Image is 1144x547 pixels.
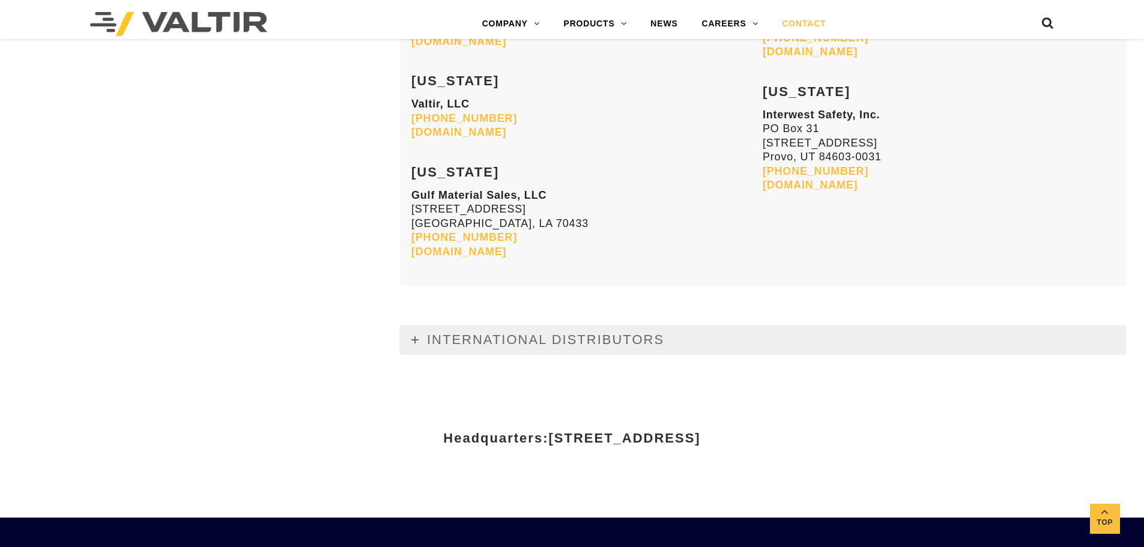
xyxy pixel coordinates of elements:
img: Valtir [90,12,267,36]
span: [STREET_ADDRESS] [548,431,700,446]
a: NEWS [638,12,689,36]
a: COMPANY [470,12,552,36]
strong: [US_STATE] [763,84,850,99]
strong: [US_STATE] [411,165,499,180]
a: [DOMAIN_NAME] [411,35,506,47]
strong: Gulf Material Sales, LLC [411,189,546,201]
a: INTERNATIONAL DISTRIBUTORS [399,325,1126,355]
a: CONTACT [770,12,838,36]
a: Top [1090,504,1120,534]
a: PRODUCTS [552,12,639,36]
a: [DOMAIN_NAME] [763,46,858,58]
a: [DOMAIN_NAME] [763,179,858,191]
a: [DOMAIN_NAME] [411,246,506,258]
p: [STREET_ADDRESS] [GEOGRAPHIC_DATA], LA 70433 [411,189,763,259]
a: [PHONE_NUMBER] [411,112,517,124]
a: [PHONE_NUMBER] [411,231,517,243]
strong: Interwest Safety, Inc. [763,109,880,121]
strong: Headquarters: [443,431,700,446]
a: CAREERS [690,12,770,36]
a: [DOMAIN_NAME] [411,126,506,138]
a: [PHONE_NUMBER] [763,165,868,177]
strong: [US_STATE] [411,73,499,88]
p: PO Box 31 [STREET_ADDRESS] Provo, UT 84603-0031 [763,108,1114,192]
span: Top [1090,516,1120,530]
strong: Valtir, LLC [411,98,470,110]
span: INTERNATIONAL DISTRIBUTORS [427,332,664,347]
